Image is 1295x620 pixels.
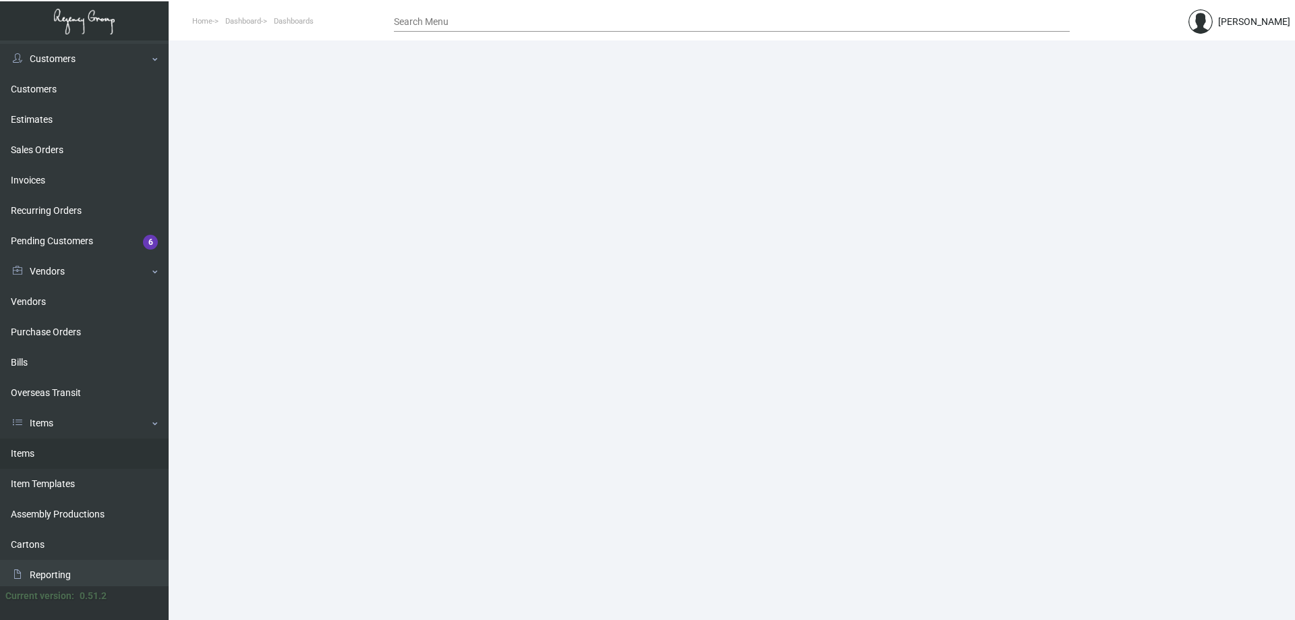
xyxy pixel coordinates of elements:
[5,589,74,603] div: Current version:
[1218,15,1290,29] div: [PERSON_NAME]
[225,17,261,26] span: Dashboard
[192,17,212,26] span: Home
[80,589,107,603] div: 0.51.2
[274,17,314,26] span: Dashboards
[1188,9,1213,34] img: admin@bootstrapmaster.com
